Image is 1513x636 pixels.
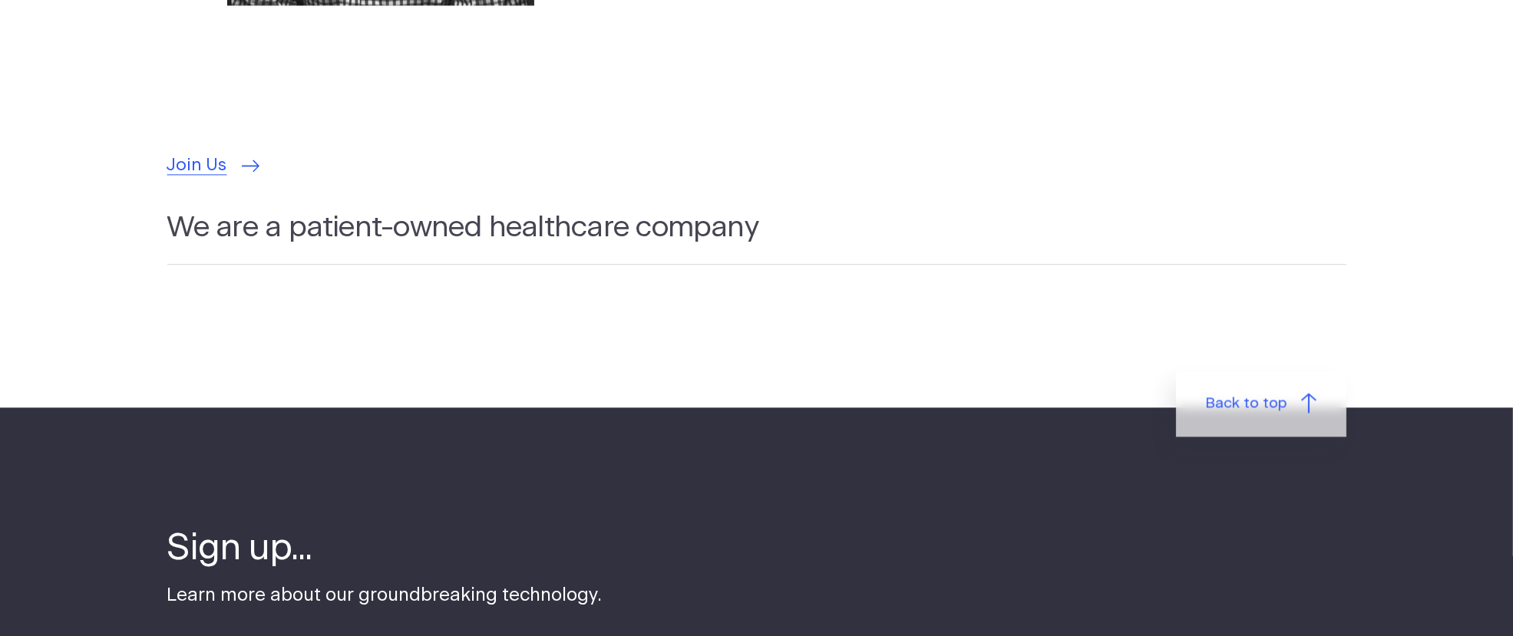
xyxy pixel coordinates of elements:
span: Join Us [167,153,227,179]
a: Join Us [167,153,259,179]
h4: Sign up... [167,525,603,574]
a: Back to top [1176,371,1346,437]
h2: We are a patient-owned healthcare company [167,208,1346,265]
span: Back to top [1205,393,1287,415]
